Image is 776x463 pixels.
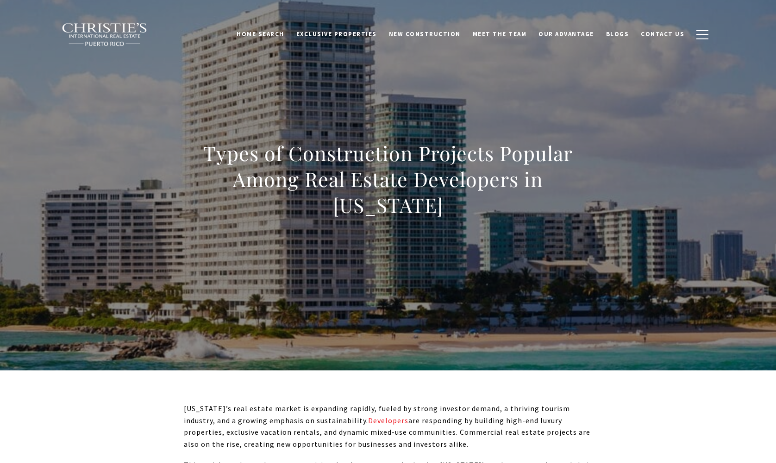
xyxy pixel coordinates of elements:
[383,25,467,43] a: New Construction
[368,416,408,425] a: Developers
[467,25,533,43] a: Meet the Team
[231,25,290,43] a: Home Search
[184,140,592,218] h1: Types of Construction Projects Popular Among Real Estate Developers in [US_STATE]
[606,30,629,38] span: Blogs
[532,25,600,43] a: Our Advantage
[62,23,148,47] img: Christie's International Real Estate black text logo
[290,25,383,43] a: Exclusive Properties
[184,403,592,450] p: [US_STATE]’s real estate market is expanding rapidly, fueled by strong investor demand, a thrivin...
[538,30,594,38] span: Our Advantage
[641,30,684,38] span: Contact Us
[296,30,377,38] span: Exclusive Properties
[389,30,461,38] span: New Construction
[600,25,635,43] a: Blogs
